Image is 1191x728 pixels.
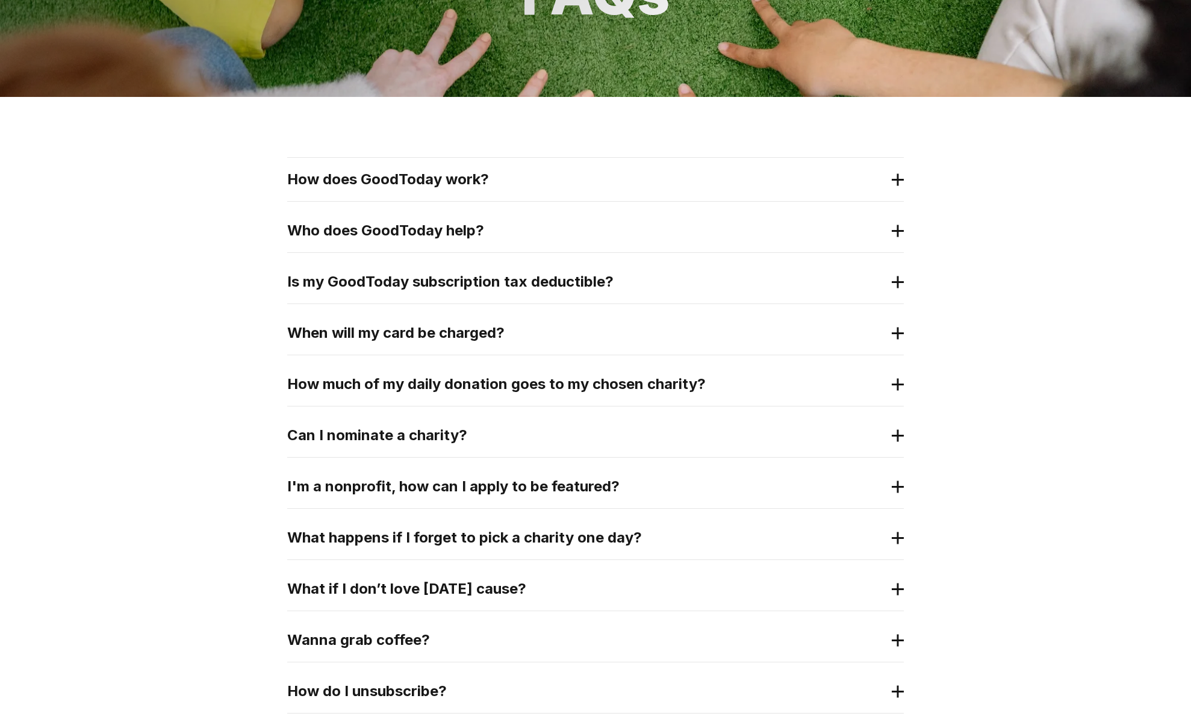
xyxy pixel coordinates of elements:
h2: When will my card be charged? [287,323,885,343]
h2: Who does GoodToday help? [287,221,885,240]
h2: Can I nominate a charity? [287,426,885,445]
h2: Wanna grab coffee? [287,630,885,650]
h2: How do I unsubscribe? [287,682,885,701]
h2: How much of my daily donation goes to my chosen charity? [287,375,885,394]
h2: What if I don’t love [DATE] cause? [287,579,885,599]
h2: Is my GoodToday subscription tax deductible? [287,272,885,291]
h2: What happens if I forget to pick a charity one day? [287,528,885,547]
h2: I'm a nonprofit, how can I apply to be featured? [287,477,885,496]
h2: How does GoodToday work? [287,170,885,189]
